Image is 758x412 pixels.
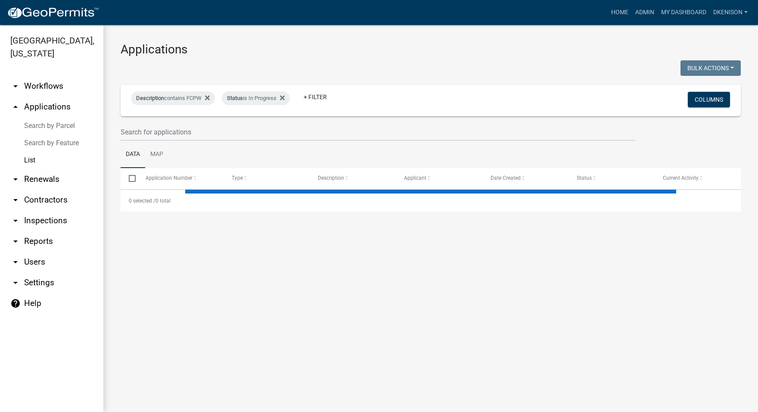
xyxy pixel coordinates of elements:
i: arrow_drop_down [10,278,21,288]
span: Description [136,95,164,101]
i: arrow_drop_down [10,215,21,226]
a: dkenison [710,4,751,21]
span: Description [318,175,344,181]
span: Status [227,95,243,101]
div: contains FCPW [131,91,215,105]
i: arrow_drop_down [10,236,21,247]
span: Applicant [404,175,426,181]
a: + Filter [297,89,334,105]
i: help [10,298,21,309]
span: Current Activity [663,175,699,181]
i: arrow_drop_up [10,102,21,112]
a: Map [145,141,168,169]
input: Search for applications [121,123,635,141]
a: My Dashboard [658,4,710,21]
datatable-header-cell: Applicant [396,168,482,189]
a: Admin [632,4,658,21]
span: Type [232,175,243,181]
datatable-header-cell: Current Activity [655,168,741,189]
i: arrow_drop_down [10,81,21,91]
span: Application Number [146,175,193,181]
div: is In Progress [222,91,290,105]
datatable-header-cell: Select [121,168,137,189]
span: Date Created [491,175,521,181]
i: arrow_drop_down [10,257,21,267]
span: 0 selected / [129,198,155,204]
i: arrow_drop_down [10,195,21,205]
a: Home [608,4,632,21]
datatable-header-cell: Description [310,168,396,189]
datatable-header-cell: Status [568,168,655,189]
h3: Applications [121,42,741,57]
a: Data [121,141,145,169]
div: 0 total [121,190,741,212]
datatable-header-cell: Application Number [137,168,223,189]
button: Bulk Actions [680,60,741,76]
button: Columns [688,92,730,107]
span: Status [577,175,592,181]
datatable-header-cell: Date Created [482,168,568,189]
datatable-header-cell: Type [224,168,310,189]
i: arrow_drop_down [10,174,21,184]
